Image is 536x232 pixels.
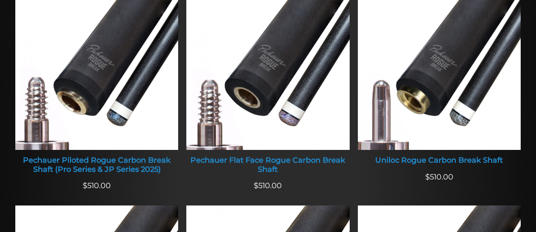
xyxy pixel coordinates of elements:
span: 510.00 [83,181,111,190]
span: 510.00 [254,181,282,190]
span: $ [83,181,87,190]
div: Pechauer Flat Face Rogue Carbon Break Shaft [186,156,349,174]
span: 510.00 [425,172,453,182]
span: $ [254,181,258,190]
span: $ [425,172,430,182]
div: Uniloc Rogue Carbon Break Shaft [358,156,521,165]
div: Pechauer Piloted Rogue Carbon Break Shaft (Pro Series & JP Series 2025) [15,156,178,174]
